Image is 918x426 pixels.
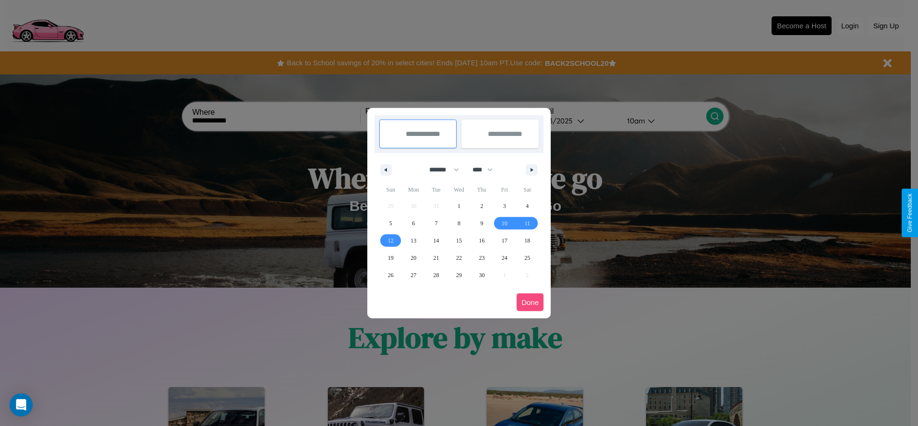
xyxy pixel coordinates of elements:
button: 19 [379,249,402,267]
span: 11 [524,215,530,232]
button: Done [517,293,544,311]
span: Sun [379,182,402,197]
span: 4 [526,197,529,215]
span: 14 [434,232,439,249]
span: 29 [456,267,462,284]
button: 30 [471,267,493,284]
button: 12 [379,232,402,249]
span: 20 [411,249,416,267]
button: 28 [425,267,447,284]
span: 24 [502,249,507,267]
span: 9 [480,215,483,232]
span: Wed [447,182,470,197]
span: 18 [524,232,530,249]
button: 21 [425,249,447,267]
button: 23 [471,249,493,267]
button: 10 [493,215,516,232]
span: 5 [389,215,392,232]
button: 26 [379,267,402,284]
span: 6 [412,215,415,232]
span: 21 [434,249,439,267]
div: Open Intercom Messenger [10,393,33,416]
button: 3 [493,197,516,215]
button: 16 [471,232,493,249]
span: 2 [480,197,483,215]
span: 7 [435,215,438,232]
span: 8 [458,215,460,232]
button: 7 [425,215,447,232]
button: 4 [516,197,539,215]
button: 25 [516,249,539,267]
button: 13 [402,232,424,249]
span: 27 [411,267,416,284]
span: 16 [479,232,484,249]
span: Tue [425,182,447,197]
span: 10 [502,215,507,232]
button: 9 [471,215,493,232]
span: 1 [458,197,460,215]
button: 17 [493,232,516,249]
button: 5 [379,215,402,232]
span: 25 [524,249,530,267]
span: 3 [503,197,506,215]
button: 8 [447,215,470,232]
button: 27 [402,267,424,284]
span: Sat [516,182,539,197]
div: Give Feedback [906,194,913,232]
button: 11 [516,215,539,232]
span: 30 [479,267,484,284]
button: 24 [493,249,516,267]
span: Mon [402,182,424,197]
button: 2 [471,197,493,215]
span: 23 [479,249,484,267]
span: Thu [471,182,493,197]
span: 13 [411,232,416,249]
button: 22 [447,249,470,267]
button: 1 [447,197,470,215]
span: 12 [388,232,394,249]
span: 17 [502,232,507,249]
button: 18 [516,232,539,249]
span: 19 [388,249,394,267]
span: 22 [456,249,462,267]
span: Fri [493,182,516,197]
button: 14 [425,232,447,249]
button: 20 [402,249,424,267]
button: 15 [447,232,470,249]
span: 15 [456,232,462,249]
button: 6 [402,215,424,232]
span: 28 [434,267,439,284]
button: 29 [447,267,470,284]
span: 26 [388,267,394,284]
